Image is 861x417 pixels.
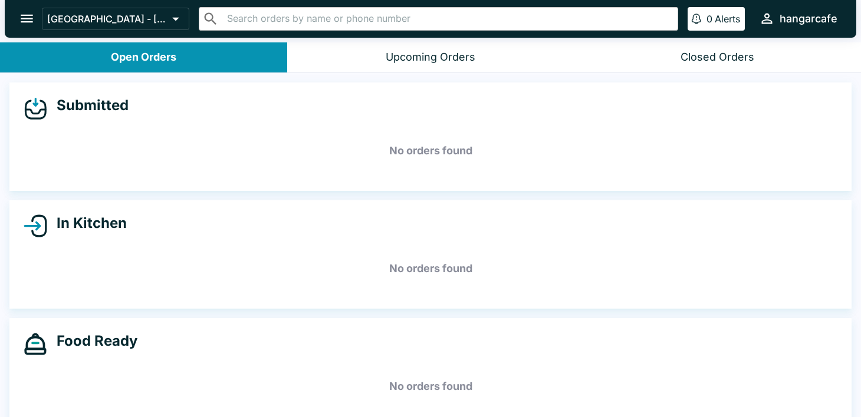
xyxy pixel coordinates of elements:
h4: Submitted [47,97,129,114]
div: hangarcafe [780,12,837,26]
div: Open Orders [111,51,176,64]
button: open drawer [12,4,42,34]
h4: Food Ready [47,332,137,350]
button: hangarcafe [754,6,842,31]
h5: No orders found [24,365,837,408]
div: Upcoming Orders [386,51,475,64]
p: [GEOGRAPHIC_DATA] - [GEOGRAPHIC_DATA] [47,13,167,25]
h5: No orders found [24,130,837,172]
div: Closed Orders [681,51,754,64]
p: Alerts [715,13,740,25]
h5: No orders found [24,247,837,290]
p: 0 [706,13,712,25]
button: [GEOGRAPHIC_DATA] - [GEOGRAPHIC_DATA] [42,8,189,30]
input: Search orders by name or phone number [224,11,673,27]
h4: In Kitchen [47,214,127,232]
